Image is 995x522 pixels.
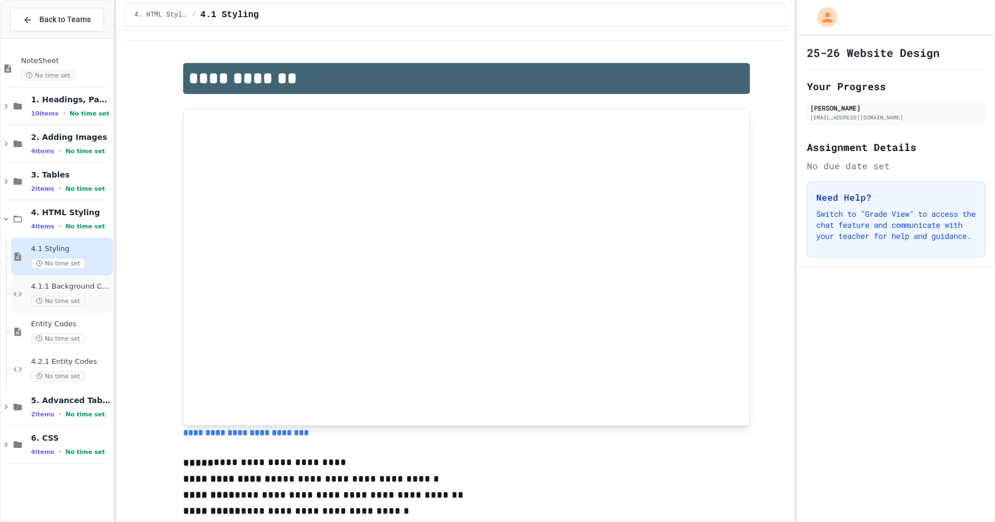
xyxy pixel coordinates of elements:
span: No time set [65,185,105,192]
span: No time set [65,148,105,155]
span: • [59,184,61,193]
div: [PERSON_NAME] [810,103,982,113]
span: 10 items [31,110,59,117]
span: 4.1 Styling [31,244,111,254]
div: No due date set [807,159,985,173]
div: [EMAIL_ADDRESS][DOMAIN_NAME] [810,113,982,122]
span: No time set [65,411,105,418]
span: No time set [21,70,75,81]
span: 2. Adding Images [31,132,111,142]
span: 4. HTML Styling [31,207,111,217]
h2: Your Progress [807,79,985,94]
span: • [59,447,61,456]
span: No time set [65,448,105,456]
h1: 25-26 Website Design [807,45,940,60]
span: • [63,109,65,118]
span: 4.2.1 Entity Codes [31,357,111,367]
span: 4 items [31,448,54,456]
span: 2 items [31,411,54,418]
span: 3. Tables [31,170,111,180]
h3: Need Help? [816,191,976,204]
span: 4 items [31,223,54,230]
span: Entity Codes [31,320,111,329]
span: 4.1 Styling [200,8,259,22]
span: 4.1.1 Background Colors [31,282,111,291]
span: No time set [31,371,85,382]
span: No time set [31,333,85,344]
button: Back to Teams [10,8,104,32]
span: / [192,11,196,19]
span: No time set [70,110,110,117]
span: 6. CSS [31,433,111,443]
span: NoteSheet [21,56,111,66]
span: No time set [31,296,85,306]
span: No time set [31,258,85,269]
div: My Account [806,4,840,30]
span: 2 items [31,185,54,192]
span: 1. Headings, Paragraphs, Lists [31,95,111,105]
p: Switch to "Grade View" to access the chat feature and communicate with your teacher for help and ... [816,208,976,242]
span: Back to Teams [39,14,91,25]
span: 4. HTML Styling [134,11,188,19]
span: • [59,147,61,155]
span: • [59,222,61,231]
span: 4 items [31,148,54,155]
span: • [59,410,61,419]
span: 5. Advanced Tables [31,395,111,405]
span: No time set [65,223,105,230]
h2: Assignment Details [807,139,985,155]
